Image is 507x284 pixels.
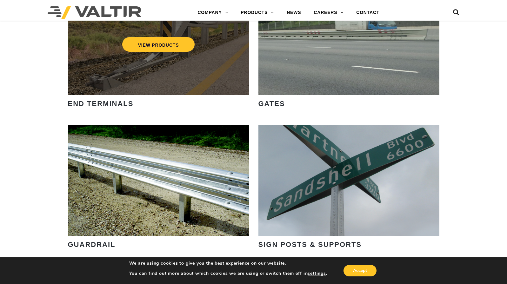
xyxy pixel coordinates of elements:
strong: GUARDRAIL [68,241,116,248]
strong: END TERMINALS [68,100,134,108]
strong: SIGN POSTS & SUPPORTS [258,241,362,248]
a: PRODUCTS [234,6,280,19]
a: NEWS [280,6,307,19]
a: CONTACT [350,6,386,19]
button: settings [308,271,326,276]
strong: GATES [258,100,285,108]
a: CAREERS [307,6,350,19]
p: You can find out more about which cookies we are using or switch them off in . [129,271,327,276]
a: COMPANY [191,6,234,19]
img: Valtir [48,6,141,19]
p: We are using cookies to give you the best experience on our website. [129,261,327,266]
button: Accept [344,265,377,276]
a: VIEW PRODUCTS [122,37,195,52]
